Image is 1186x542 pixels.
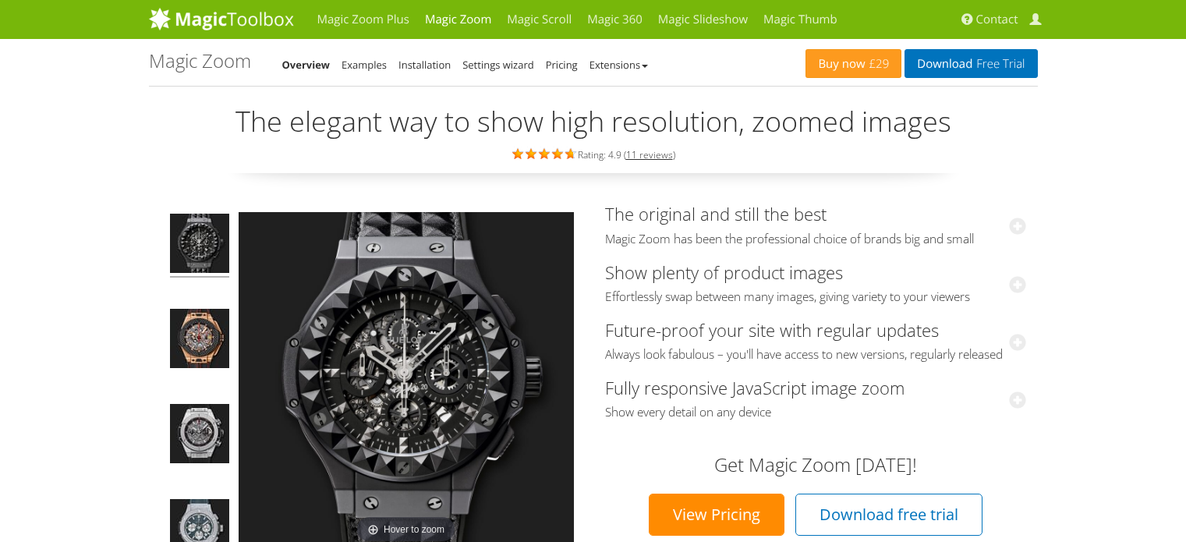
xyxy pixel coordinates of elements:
[168,307,231,374] a: Big Bang Ferrari King Gold Carbon
[149,145,1038,162] div: Rating: 4.9 ( )
[462,58,534,72] a: Settings wizard
[605,405,1026,420] span: Show every detail on any device
[649,494,784,536] a: View Pricing
[149,106,1038,137] h2: The elegant way to show high resolution, zoomed images
[398,58,451,72] a: Installation
[168,212,231,279] a: Big Bang Depeche Mode
[905,49,1037,78] a: DownloadFree Trial
[589,58,648,72] a: Extensions
[149,51,251,71] h1: Magic Zoom
[795,494,982,536] a: Download free trial
[605,260,1026,305] a: Show plenty of product imagesEffortlessly swap between many images, giving variety to your viewers
[170,404,229,468] img: Big Bang Unico Titanium - Magic Zoom Demo
[605,318,1026,363] a: Future-proof your site with regular updatesAlways look fabulous – you'll have access to new versi...
[621,455,1011,475] h3: Get Magic Zoom [DATE]!
[342,58,387,72] a: Examples
[605,347,1026,363] span: Always look fabulous – you'll have access to new versions, regularly released
[976,12,1018,27] span: Contact
[626,148,673,161] a: 11 reviews
[170,214,229,278] img: Big Bang Depeche Mode - Magic Zoom Demo
[546,58,578,72] a: Pricing
[168,402,231,469] a: Big Bang Unico Titanium
[605,202,1026,246] a: The original and still the bestMagic Zoom has been the professional choice of brands big and small
[605,289,1026,305] span: Effortlessly swap between many images, giving variety to your viewers
[805,49,901,78] a: Buy now£29
[170,309,229,373] img: Big Bang Ferrari King Gold Carbon
[605,376,1026,420] a: Fully responsive JavaScript image zoomShow every detail on any device
[972,58,1025,70] span: Free Trial
[149,7,294,30] img: MagicToolbox.com - Image tools for your website
[282,58,331,72] a: Overview
[605,232,1026,247] span: Magic Zoom has been the professional choice of brands big and small
[866,58,890,70] span: £29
